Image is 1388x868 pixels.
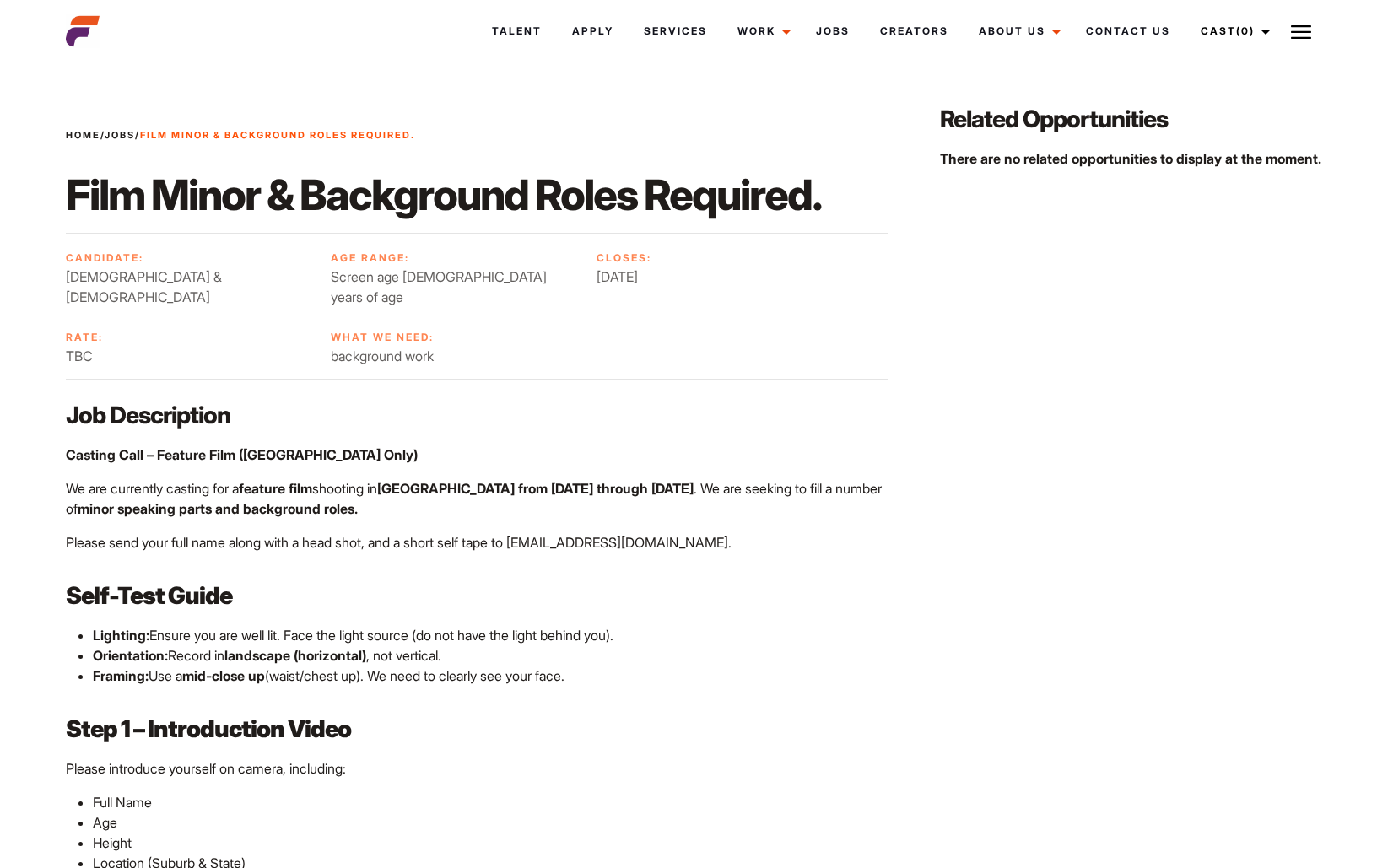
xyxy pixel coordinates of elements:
[66,478,888,519] p: We are currently casting for a shooting in . We are seeking to fill a number of
[93,833,888,853] p: Height
[66,714,351,743] strong: Step 1 – Introduction Video
[1071,8,1185,54] a: Contact Us
[557,8,629,54] a: Apply
[93,667,149,684] strong: Framing:
[182,667,265,684] strong: mid-close up
[93,792,888,812] p: Full Name
[93,645,888,666] p: Record in , not vertical.
[66,758,888,779] p: Please introduce yourself on camera, including:
[597,267,843,287] span: [DATE]
[1291,22,1311,42] img: Burger icon
[93,812,888,833] p: Age
[66,446,418,463] strong: Casting Call – Feature Film ([GEOGRAPHIC_DATA] Only)
[66,581,232,610] strong: Self-Test Guide
[93,647,168,664] strong: Orientation:
[722,8,801,54] a: Work
[377,480,694,497] strong: [GEOGRAPHIC_DATA] from [DATE] through [DATE]
[66,267,312,307] span: [DEMOGRAPHIC_DATA] & [DEMOGRAPHIC_DATA]
[224,647,366,664] strong: landscape (horizontal)
[93,666,888,686] p: Use a (waist/chest up). We need to clearly see your face.
[66,399,888,431] p: Job Description
[239,480,312,497] strong: feature film
[629,8,722,54] a: Services
[66,129,100,141] a: Home
[940,103,1323,135] p: Related Opportunities
[331,251,409,264] strong: Age Range:
[66,346,312,366] span: TBC
[93,625,888,645] p: Ensure you are well lit. Face the light source (do not have the light behind you).
[66,170,888,220] h1: Film Minor & Background Roles Required.
[331,267,577,307] span: Screen age [DEMOGRAPHIC_DATA] years of age
[801,8,865,54] a: Jobs
[66,331,103,343] strong: Rate:
[964,8,1071,54] a: About Us
[1236,24,1255,37] span: (0)
[93,627,149,644] strong: Lighting:
[865,8,964,54] a: Creators
[66,14,100,48] img: cropped-aefm-brand-fav-22-square.png
[66,532,888,553] p: Please send your full name along with a head shot, and a short self tape to [EMAIL_ADDRESS][DOMAI...
[477,8,557,54] a: Talent
[140,129,415,141] strong: Film Minor & Background Roles Required.
[105,129,135,141] a: Jobs
[331,346,577,366] span: background work
[331,331,434,343] strong: What We Need:
[1185,8,1280,54] a: Cast(0)
[66,128,415,143] span: / /
[66,251,143,264] strong: Candidate:
[940,150,1321,167] strong: There are no related opportunities to display at the moment.
[597,251,651,264] strong: Closes:
[78,500,358,517] strong: minor speaking parts and background roles.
